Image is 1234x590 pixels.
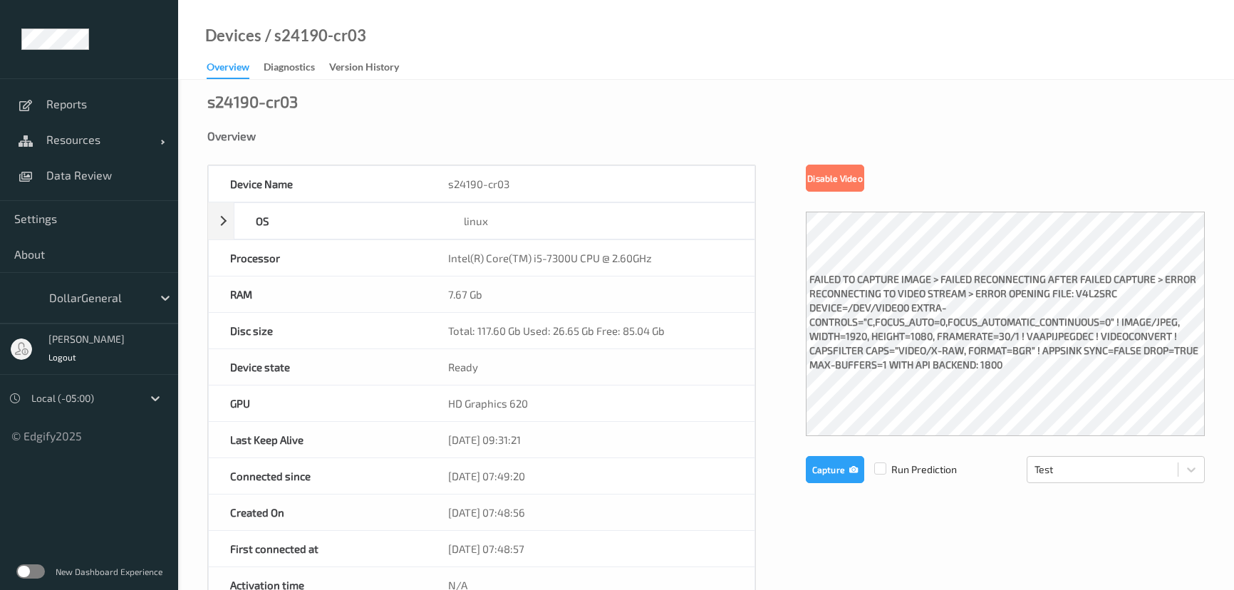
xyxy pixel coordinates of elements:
[427,240,755,276] div: Intel(R) Core(TM) i5-7300U CPU @ 2.60GHz
[442,203,755,239] div: linux
[329,60,399,78] div: Version History
[209,458,427,494] div: Connected since
[209,313,427,348] div: Disc size
[261,29,366,43] div: / s24190-cr03
[209,385,427,421] div: GPU
[806,456,864,483] button: Capture
[207,94,298,108] div: s24190-cr03
[207,129,1205,143] div: Overview
[209,240,427,276] div: Processor
[806,165,864,192] button: Disable Video
[427,495,755,530] div: [DATE] 07:48:56
[427,531,755,566] div: [DATE] 07:48:57
[205,29,261,43] a: Devices
[209,422,427,457] div: Last Keep Alive
[209,495,427,530] div: Created On
[427,166,755,202] div: s24190-cr03
[329,58,413,78] a: Version History
[209,349,427,385] div: Device state
[264,60,315,78] div: Diagnostics
[209,276,427,312] div: RAM
[208,202,755,239] div: OSlinux
[427,458,755,494] div: [DATE] 07:49:20
[427,422,755,457] div: [DATE] 09:31:21
[234,203,442,239] div: OS
[427,313,755,348] div: Total: 117.60 Gb Used: 26.65 Gb Free: 85.04 Gb
[264,58,329,78] a: Diagnostics
[207,60,249,79] div: Overview
[207,58,264,79] a: Overview
[209,166,427,202] div: Device Name
[864,462,957,477] span: Run Prediction
[427,276,755,312] div: 7.67 Gb
[806,269,1205,379] label: failed to capture image > failed reconnecting after failed capture > Error reconnecting to video ...
[427,385,755,421] div: HD Graphics 620
[209,531,427,566] div: First connected at
[427,349,755,385] div: Ready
